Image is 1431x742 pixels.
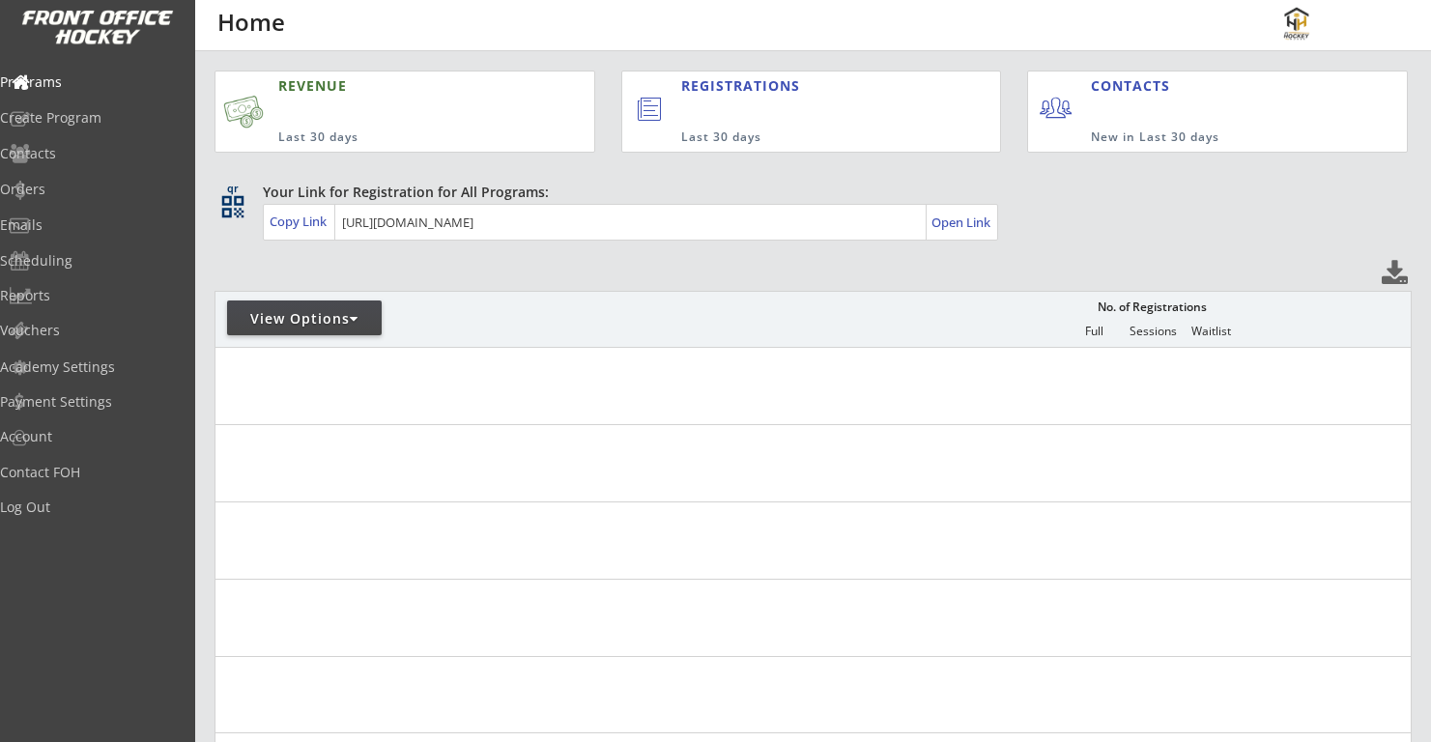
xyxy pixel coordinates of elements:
div: View Options [227,309,382,328]
div: Waitlist [1182,325,1240,338]
div: Your Link for Registration for All Programs: [263,183,1352,202]
div: Last 30 days [681,129,922,146]
div: Full [1065,325,1123,338]
div: Copy Link [270,213,330,230]
div: qr [220,183,243,195]
div: New in Last 30 days [1091,129,1317,146]
button: qr_code [218,192,247,221]
div: CONTACTS [1091,76,1179,96]
a: Open Link [931,209,992,236]
div: No. of Registrations [1092,300,1212,314]
div: Open Link [931,214,992,231]
div: REGISTRATIONS [681,76,913,96]
div: REVENUE [278,76,503,96]
div: Sessions [1124,325,1182,338]
div: Last 30 days [278,129,503,146]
